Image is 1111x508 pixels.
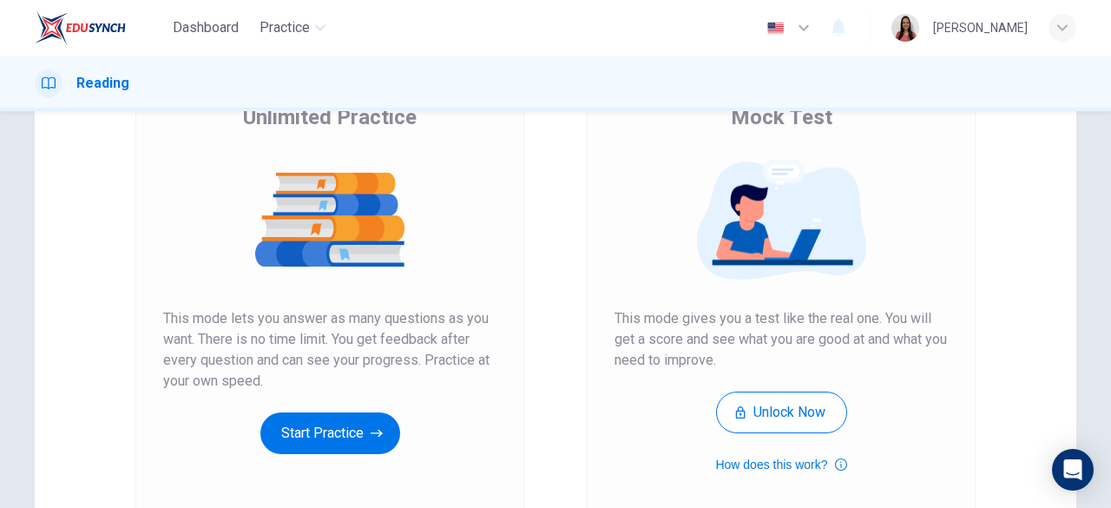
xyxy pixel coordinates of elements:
[891,14,919,42] img: Profile picture
[933,17,1028,38] div: [PERSON_NAME]
[35,10,166,45] a: EduSynch logo
[260,412,400,454] button: Start Practice
[260,17,310,38] span: Practice
[615,308,948,371] span: This mode gives you a test like the real one. You will get a score and see what you are good at a...
[76,73,129,94] h1: Reading
[173,17,239,38] span: Dashboard
[166,12,246,43] button: Dashboard
[731,103,832,131] span: Mock Test
[163,308,496,392] span: This mode lets you answer as many questions as you want. There is no time limit. You get feedback...
[765,22,786,35] img: en
[716,392,847,433] button: Unlock Now
[715,454,846,475] button: How does this work?
[35,10,126,45] img: EduSynch logo
[253,12,332,43] button: Practice
[243,103,417,131] span: Unlimited Practice
[1052,449,1094,491] div: Open Intercom Messenger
